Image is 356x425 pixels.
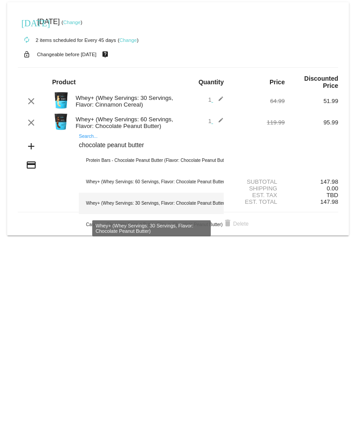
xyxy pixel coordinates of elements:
[213,117,224,128] mat-icon: edit
[231,192,285,198] div: Est. Tax
[26,141,37,152] mat-icon: add
[320,198,338,205] span: 147.98
[26,160,37,170] mat-icon: credit_card
[285,119,338,126] div: 95.99
[208,118,224,124] span: 1
[21,17,32,28] mat-icon: [DATE]
[231,178,285,185] div: Subtotal
[71,116,178,129] div: Whey+ (Whey Servings: 60 Servings, Flavor: Chocolate Peanut Butter)
[61,20,82,25] small: ( )
[79,214,224,235] div: Casein+ - Chocolate Peanut Butter (Flavor: Chocolate Peanut Butter)
[26,96,37,107] mat-icon: clear
[215,216,256,232] button: Delete
[198,78,224,86] strong: Quantity
[63,20,81,25] a: Change
[119,37,137,43] a: Change
[79,171,224,193] div: Whey+ (Whey Servings: 60 Servings, Flavor: Chocolate Peanut Butter)
[52,113,70,131] img: Image-1-Carousel-Whey-5lb-CPB-no-badge-1000x1000-Transp.png
[71,95,178,108] div: Whey+ (Whey Servings: 30 Servings, Flavor: Cinnamon Cereal)
[231,98,285,104] div: 64.99
[21,35,32,45] mat-icon: autorenew
[213,96,224,107] mat-icon: edit
[270,78,285,86] strong: Price
[208,96,224,103] span: 1
[37,52,97,57] small: Changeable before [DATE]
[285,98,338,104] div: 51.99
[52,91,70,109] img: Image-1-Carousel-Whey-2lb-Cin-Cereal-no-badge-Transp.png
[222,219,233,229] mat-icon: delete
[18,37,116,43] small: 2 items scheduled for Every 45 days
[222,221,249,227] span: Delete
[327,185,338,192] span: 0.00
[304,75,338,89] strong: Discounted Price
[231,119,285,126] div: 119.99
[285,178,338,185] div: 147.98
[100,49,110,60] mat-icon: live_help
[327,192,338,198] span: TBD
[79,142,224,149] input: Search...
[21,49,32,60] mat-icon: lock_open
[26,117,37,128] mat-icon: clear
[52,78,76,86] strong: Product
[118,37,139,43] small: ( )
[231,198,285,205] div: Est. Total
[79,193,224,214] div: Whey+ (Whey Servings: 30 Servings, Flavor: Chocolate Peanut Butter)
[79,150,224,171] div: Protein Bars - Chocolate Peanut Butter (Flavor: Chocolate Peanut Butter)
[231,185,285,192] div: Shipping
